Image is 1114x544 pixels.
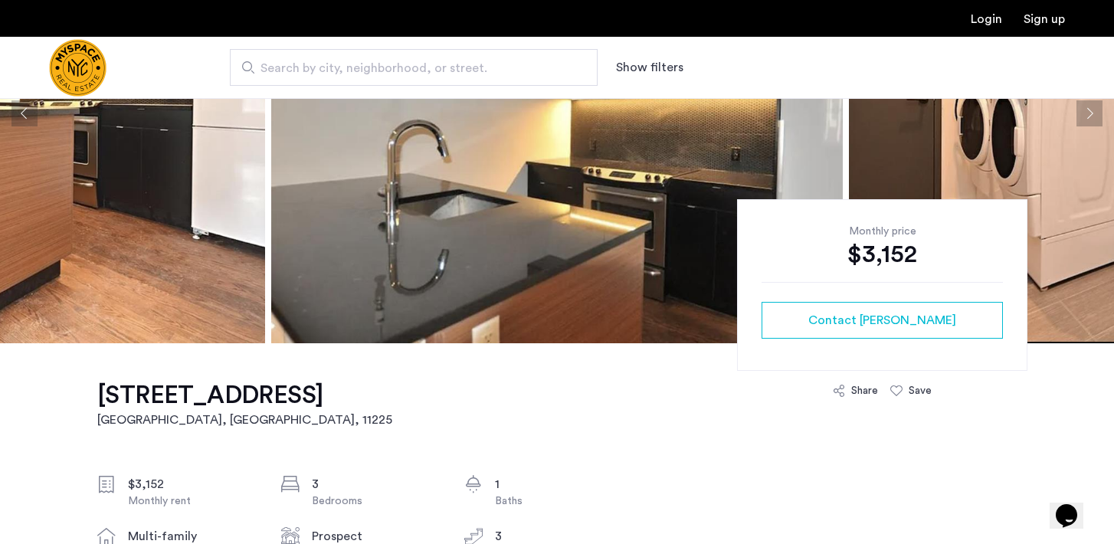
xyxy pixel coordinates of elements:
[762,302,1003,339] button: button
[97,380,392,411] h1: [STREET_ADDRESS]
[762,239,1003,270] div: $3,152
[128,493,257,509] div: Monthly rent
[808,311,956,329] span: Contact [PERSON_NAME]
[1050,483,1099,529] iframe: chat widget
[49,39,106,97] a: Cazamio Logo
[260,59,555,77] span: Search by city, neighborhood, or street.
[312,475,441,493] div: 3
[495,493,624,509] div: Baths
[128,475,257,493] div: $3,152
[312,493,441,509] div: Bedrooms
[762,224,1003,239] div: Monthly price
[97,411,392,429] h2: [GEOGRAPHIC_DATA], [GEOGRAPHIC_DATA] , 11225
[11,100,38,126] button: Previous apartment
[495,475,624,493] div: 1
[49,39,106,97] img: logo
[1076,100,1103,126] button: Next apartment
[971,13,1002,25] a: Login
[909,383,932,398] div: Save
[1024,13,1065,25] a: Registration
[851,383,878,398] div: Share
[616,58,683,77] button: Show or hide filters
[97,380,392,429] a: [STREET_ADDRESS][GEOGRAPHIC_DATA], [GEOGRAPHIC_DATA], 11225
[230,49,598,86] input: Apartment Search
